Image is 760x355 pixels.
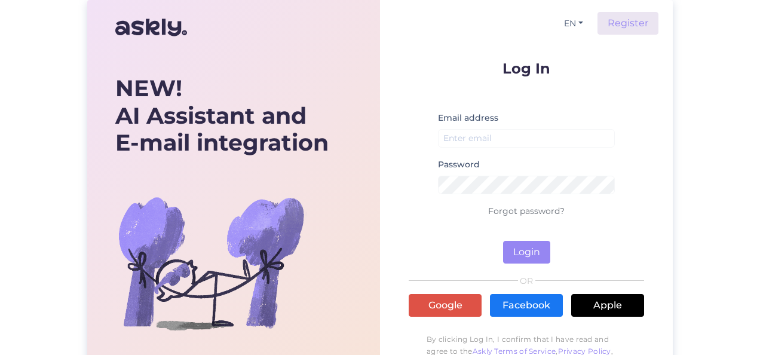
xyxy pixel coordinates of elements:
div: AI Assistant and E-mail integration [115,75,329,157]
button: EN [559,15,588,32]
a: Apple [571,294,644,317]
a: Facebook [490,294,563,317]
a: Register [597,12,658,35]
span: OR [518,277,535,285]
a: Google [409,294,482,317]
a: Forgot password? [488,206,565,216]
label: Password [438,158,480,171]
label: Email address [438,112,498,124]
img: Askly [115,13,187,42]
b: NEW! [115,74,182,102]
p: Log In [409,61,644,76]
input: Enter email [438,129,615,148]
button: Login [503,241,550,264]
